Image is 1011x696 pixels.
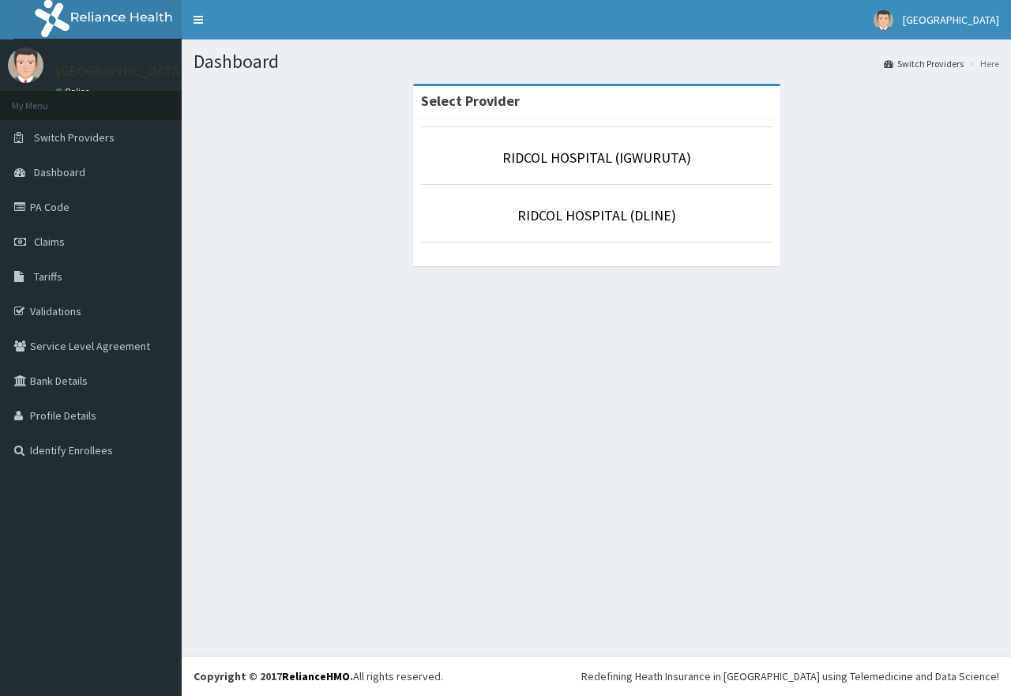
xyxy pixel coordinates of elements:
li: Here [965,57,999,70]
footer: All rights reserved. [182,656,1011,696]
a: RelianceHMO [282,669,350,683]
div: Redefining Heath Insurance in [GEOGRAPHIC_DATA] using Telemedicine and Data Science! [581,668,999,684]
span: Tariffs [34,269,62,284]
a: RIDCOL HOSPITAL (DLINE) [517,206,676,224]
strong: Copyright © 2017 . [194,669,353,683]
a: Switch Providers [884,57,964,70]
strong: Select Provider [421,92,520,110]
a: Online [55,86,93,97]
span: Switch Providers [34,130,115,145]
span: Claims [34,235,65,249]
h1: Dashboard [194,51,999,72]
span: [GEOGRAPHIC_DATA] [903,13,999,27]
a: RIDCOL HOSPITAL (IGWURUTA) [502,149,691,167]
p: [GEOGRAPHIC_DATA] [55,64,186,78]
img: User Image [8,47,43,83]
span: Dashboard [34,165,85,179]
img: User Image [874,10,893,30]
